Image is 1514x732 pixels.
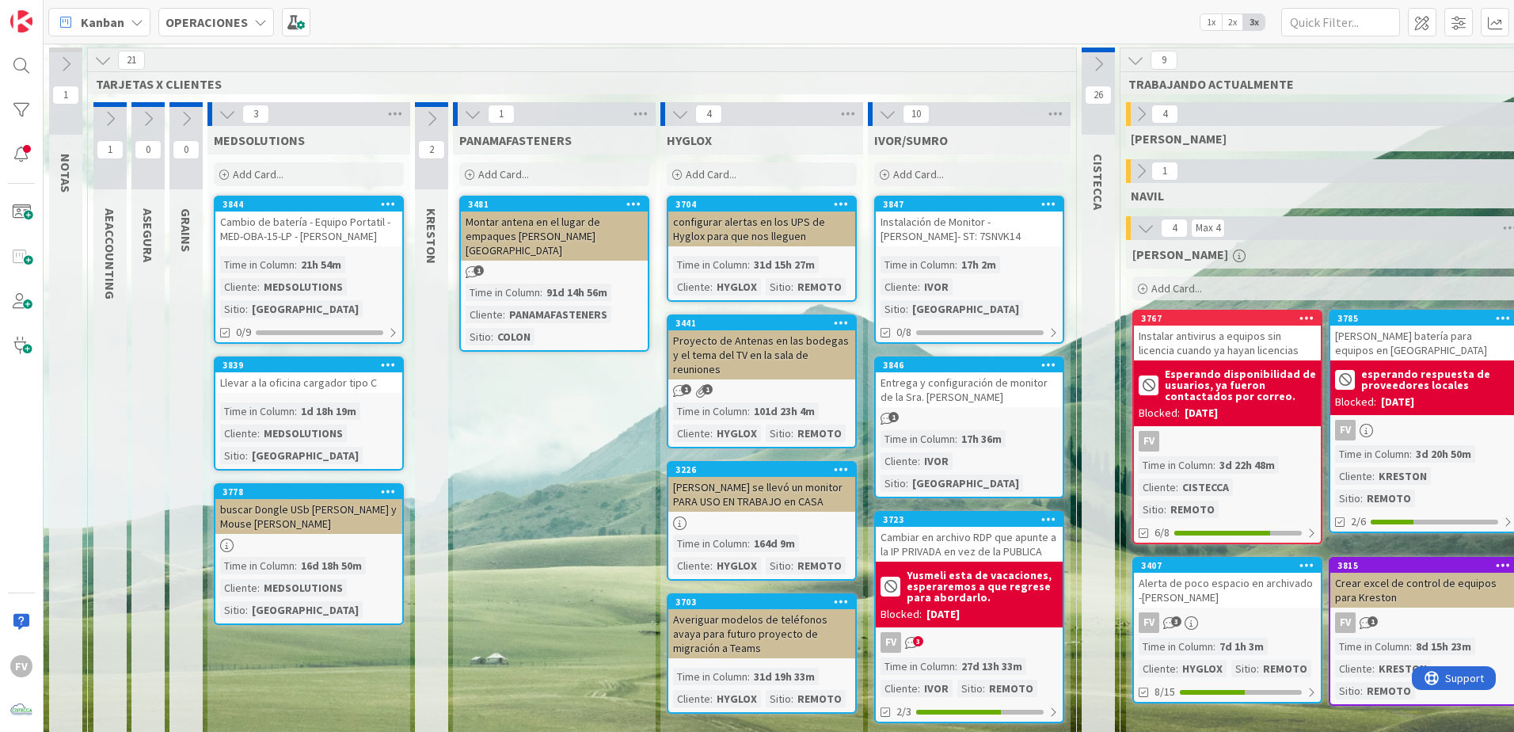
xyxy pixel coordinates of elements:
[675,318,855,329] div: 3441
[876,358,1063,407] div: 3846Entrega y configuración de monitor de la Sra. [PERSON_NAME]
[215,358,402,393] div: 3839Llevar a la oficina cargador tipo C
[1166,501,1219,518] div: REMOTO
[542,284,611,301] div: 91d 14h 56m
[881,300,906,318] div: Sitio
[681,384,691,395] span: 1
[876,527,1063,562] div: Cambiar en archivo RDP que apunte a la IP PRIVADA en vez de la PUBLICA
[1139,638,1213,655] div: Time in Column
[466,328,491,345] div: Sitio
[957,680,983,697] div: Sitio
[1139,612,1159,633] div: FV
[793,557,846,574] div: REMOTO
[668,609,855,658] div: Averiguar modelos de teléfonos avaya para futuro proyecto de migración a Teams
[220,425,257,442] div: Cliente
[881,632,901,653] div: FV
[1134,326,1321,360] div: Instalar antivirus a equipos sin licencia cuando ya hayan licencias
[1335,660,1372,677] div: Cliente
[135,140,162,159] span: 0
[220,300,245,318] div: Sitio
[10,655,32,677] div: FV
[220,579,257,597] div: Cliente
[766,557,791,574] div: Sitio
[903,105,930,124] span: 10
[876,212,1063,246] div: Instalación de Monitor - [PERSON_NAME]- ST: 7SNVK14
[466,306,503,323] div: Cliente
[1085,86,1112,105] span: 26
[896,324,911,341] span: 0/8
[906,475,908,492] span: :
[957,658,1026,675] div: 27d 13h 33m
[675,199,855,210] div: 3704
[220,557,295,574] div: Time in Column
[58,154,74,193] span: NOTAS
[1131,131,1227,147] span: GABRIEL
[876,197,1063,212] div: 3847
[888,412,899,422] span: 1
[248,601,363,619] div: [GEOGRAPHIC_DATA]
[667,132,712,148] span: HYGLOX
[675,597,855,608] div: 3703
[881,606,922,623] div: Blocked:
[874,132,948,148] span: IVOR/SUMRO
[1151,105,1178,124] span: 4
[713,278,761,295] div: HYGLOX
[1090,154,1106,210] span: CISTECCA
[793,425,846,442] div: REMOTO
[1360,682,1363,700] span: :
[695,105,722,124] span: 4
[140,208,156,262] span: ASEGURA
[906,300,908,318] span: :
[10,10,32,32] img: Visit kanbanzone.com
[1134,311,1321,326] div: 3767
[1139,660,1176,677] div: Cliente
[673,557,710,574] div: Cliente
[896,703,911,720] span: 2/3
[1215,638,1268,655] div: 7d 1h 3m
[668,316,855,379] div: 3441Proyecto de Antenas en las bodegas y el tema del TV en la sala de reuniones
[1335,445,1409,463] div: Time in Column
[920,452,953,470] div: IVOR
[668,463,855,512] div: 3226[PERSON_NAME] se llevó un monitor PARA USO EN TRABAJO en CASA
[747,668,750,685] span: :
[920,680,953,697] div: IVOR
[245,601,248,619] span: :
[673,425,710,442] div: Cliente
[668,477,855,512] div: [PERSON_NAME] se llevó un monitor PARA USO EN TRABAJO en CASA
[295,557,297,574] span: :
[245,447,248,464] span: :
[1151,281,1202,295] span: Add Card...
[1132,246,1228,262] span: FERNANDO
[893,167,944,181] span: Add Card...
[215,212,402,246] div: Cambio de batería - Equipo Portatil - MED-OBA-15-LP - [PERSON_NAME]
[1231,660,1257,677] div: Sitio
[223,486,402,498] div: 3778
[1151,162,1178,181] span: 1
[710,690,713,707] span: :
[10,700,32,722] img: avatar
[220,256,295,273] div: Time in Column
[1155,684,1175,700] span: 8/15
[747,535,750,552] span: :
[750,668,819,685] div: 31d 19h 33m
[1213,456,1215,474] span: :
[876,513,1063,562] div: 3723Cambiar en archivo RDP que apunte a la IP PRIVADA en vez de la PUBLICA
[883,199,1063,210] div: 3847
[710,557,713,574] span: :
[1409,638,1412,655] span: :
[1375,660,1431,677] div: KRESTON
[1222,14,1243,30] span: 2x
[747,402,750,420] span: :
[1360,490,1363,507] span: :
[713,425,761,442] div: HYGLOX
[1351,513,1366,530] span: 2/6
[248,300,363,318] div: [GEOGRAPHIC_DATA]
[1412,638,1475,655] div: 8d 15h 23m
[223,199,402,210] div: 3844
[215,197,402,212] div: 3844
[1155,524,1170,541] span: 6/8
[297,557,366,574] div: 16d 18h 50m
[102,208,118,299] span: AEACCOUNTING
[257,278,260,295] span: :
[1335,467,1372,485] div: Cliente
[907,570,1058,603] b: Yusmeli esta de vacaciones, esperaremos a que regrese para abordarlo.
